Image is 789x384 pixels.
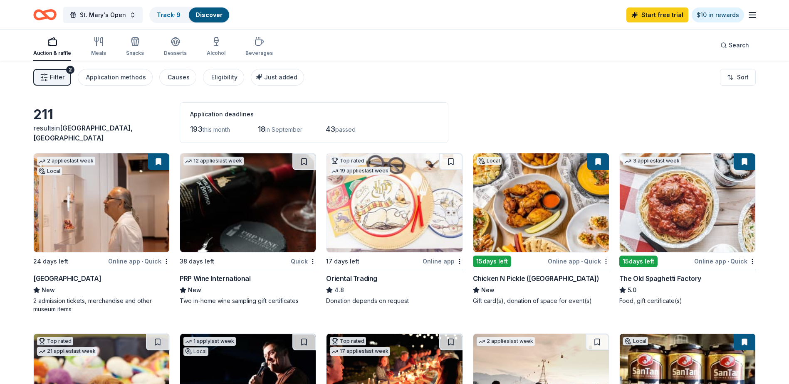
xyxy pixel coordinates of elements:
[326,153,462,252] img: Image for Oriental Trading
[33,273,101,283] div: [GEOGRAPHIC_DATA]
[265,126,302,133] span: in September
[326,125,335,133] span: 43
[33,123,170,143] div: results
[33,153,170,313] a: Image for Heard Museum2 applieslast weekLocal24 days leftOnline app•Quick[GEOGRAPHIC_DATA]New2 ad...
[245,50,273,57] div: Beverages
[623,157,681,165] div: 3 applies last week
[203,69,244,86] button: Eligibility
[477,157,502,165] div: Local
[619,153,756,305] a: Image for The Old Spaghetti Factory3 applieslast week15days leftOnline app•QuickThe Old Spaghetti...
[33,256,68,266] div: 24 days left
[91,33,106,61] button: Meals
[619,273,701,283] div: The Old Spaghetti Factory
[37,337,73,345] div: Top rated
[264,74,297,81] span: Just added
[183,337,236,346] div: 1 apply last week
[207,33,225,61] button: Alcohol
[211,72,237,82] div: Eligibility
[33,5,57,25] a: Home
[694,256,756,266] div: Online app Quick
[157,11,181,18] a: Track· 9
[330,157,366,165] div: Top rated
[33,297,170,313] div: 2 admission tickets, merchandise and other museum items
[141,258,143,265] span: •
[183,157,244,165] div: 12 applies last week
[626,7,688,22] a: Start free trial
[33,106,170,123] div: 211
[620,153,755,252] img: Image for The Old Spaghetti Factory
[180,153,316,252] img: Image for PRP Wine International
[33,33,71,61] button: Auction & raffle
[126,50,144,57] div: Snacks
[619,297,756,305] div: Food, gift certificate(s)
[91,50,106,57] div: Meals
[258,125,265,133] span: 18
[330,347,390,356] div: 17 applies last week
[423,256,463,266] div: Online app
[692,7,744,22] a: $10 in rewards
[63,7,143,23] button: St. Mary's Open
[50,72,64,82] span: Filter
[164,33,187,61] button: Desserts
[548,256,609,266] div: Online app Quick
[727,258,729,265] span: •
[619,256,658,267] div: 15 days left
[581,258,583,265] span: •
[33,124,133,142] span: [GEOGRAPHIC_DATA], [GEOGRAPHIC_DATA]
[623,337,648,345] div: Local
[180,297,316,305] div: Two in-home wine sampling gift certificates
[245,33,273,61] button: Beverages
[33,50,71,57] div: Auction & raffle
[203,126,230,133] span: this month
[326,256,359,266] div: 17 days left
[34,153,169,252] img: Image for Heard Museum
[195,11,223,18] a: Discover
[86,72,146,82] div: Application methods
[190,109,438,119] div: Application deadlines
[481,285,495,295] span: New
[42,285,55,295] span: New
[251,69,304,86] button: Just added
[168,72,190,82] div: Causes
[183,347,208,356] div: Local
[37,347,97,356] div: 21 applies last week
[180,153,316,305] a: Image for PRP Wine International12 applieslast week38 days leftQuickPRP Wine InternationalNewTwo ...
[334,285,344,295] span: 4.8
[291,256,316,266] div: Quick
[330,337,366,345] div: Top rated
[326,297,463,305] div: Donation depends on request
[180,256,214,266] div: 38 days left
[180,273,250,283] div: PRP Wine International
[108,256,170,266] div: Online app Quick
[33,124,133,142] span: in
[714,37,756,54] button: Search
[628,285,636,295] span: 5.0
[477,337,535,346] div: 2 applies last week
[335,126,356,133] span: passed
[126,33,144,61] button: Snacks
[207,50,225,57] div: Alcohol
[473,256,511,267] div: 15 days left
[66,66,74,74] div: 2
[149,7,230,23] button: Track· 9Discover
[78,69,153,86] button: Application methods
[164,50,187,57] div: Desserts
[720,69,756,86] button: Sort
[37,167,62,175] div: Local
[37,157,95,165] div: 2 applies last week
[80,10,126,20] span: St. Mary's Open
[159,69,196,86] button: Causes
[729,40,749,50] span: Search
[326,273,377,283] div: Oriental Trading
[473,153,609,305] a: Image for Chicken N Pickle (Glendale)Local15days leftOnline app•QuickChicken N Pickle ([GEOGRAPHI...
[737,72,749,82] span: Sort
[473,273,599,283] div: Chicken N Pickle ([GEOGRAPHIC_DATA])
[33,69,71,86] button: Filter2
[473,153,609,252] img: Image for Chicken N Pickle (Glendale)
[473,297,609,305] div: Gift card(s), donation of space for event(s)
[188,285,201,295] span: New
[330,167,390,175] div: 19 applies last week
[190,125,203,133] span: 193
[326,153,463,305] a: Image for Oriental TradingTop rated19 applieslast week17 days leftOnline appOriental Trading4.8Do...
